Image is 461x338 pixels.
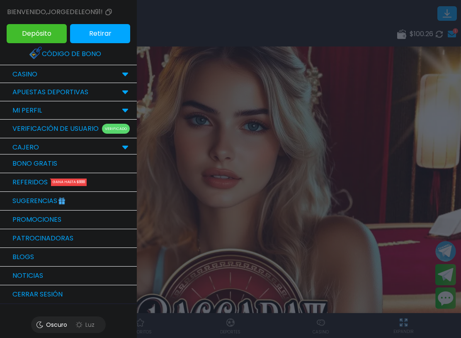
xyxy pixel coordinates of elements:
[51,179,87,186] div: Gana hasta $888
[57,194,66,203] img: Gift
[29,45,107,63] a: Código de bono
[70,24,130,43] button: Retirar
[31,316,106,333] button: OscuroLuz
[7,7,114,17] div: Bienvenido , jorgedeleon91!
[12,87,88,97] p: Apuestas Deportivas
[29,47,42,59] img: Redeem
[66,318,104,331] div: Luz
[12,142,39,152] p: CAJERO
[7,24,67,43] button: Depósito
[33,318,70,331] div: Oscuro
[102,124,130,134] p: Verificado
[12,105,42,115] p: MI PERFIL
[12,69,37,79] p: CASINO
